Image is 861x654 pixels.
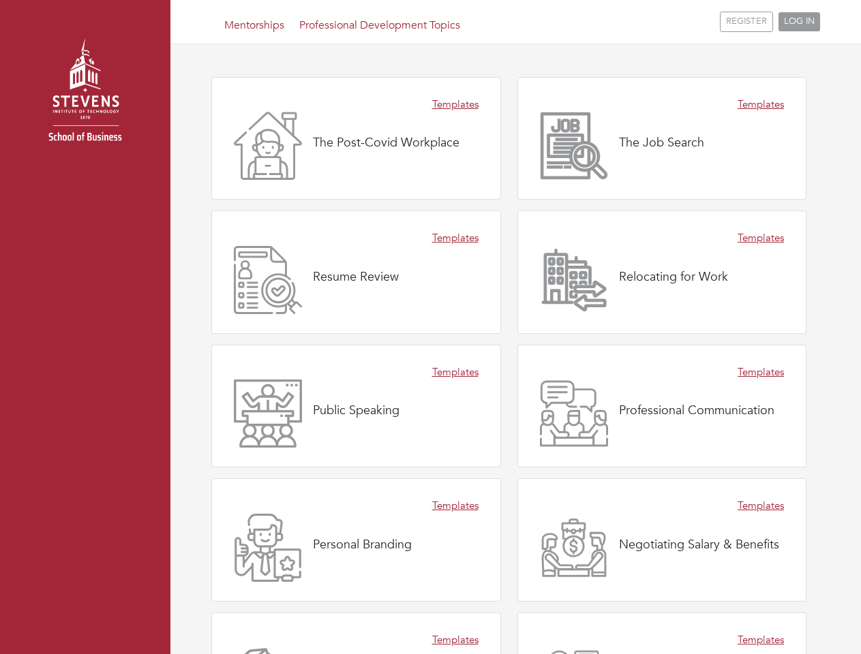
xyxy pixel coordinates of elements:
a: Templates [738,97,784,112]
a: Templates [432,632,479,648]
h4: Negotiating Salary & Benefits [619,538,779,552]
a: REGISTER [720,12,773,32]
a: Templates [738,632,784,648]
h4: Public Speaking [313,403,399,418]
h4: Relocating for Work [619,270,728,285]
h4: The Job Search [619,136,704,151]
a: Templates [738,364,784,380]
img: stevens_logo.png [14,24,157,167]
a: Templates [432,364,479,380]
h4: Personal Branding [313,538,412,552]
a: Templates [432,230,479,246]
a: Templates [432,97,479,112]
h4: Professional Communication [619,403,774,418]
a: Professional Development Topics [299,18,460,33]
a: Templates [738,498,784,514]
a: Templates [738,230,784,246]
a: Templates [432,498,479,514]
a: Mentorships [224,18,284,33]
h4: The Post-Covid Workplace [313,136,459,151]
a: LOG IN [779,12,820,31]
h4: Resume Review [313,270,399,285]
